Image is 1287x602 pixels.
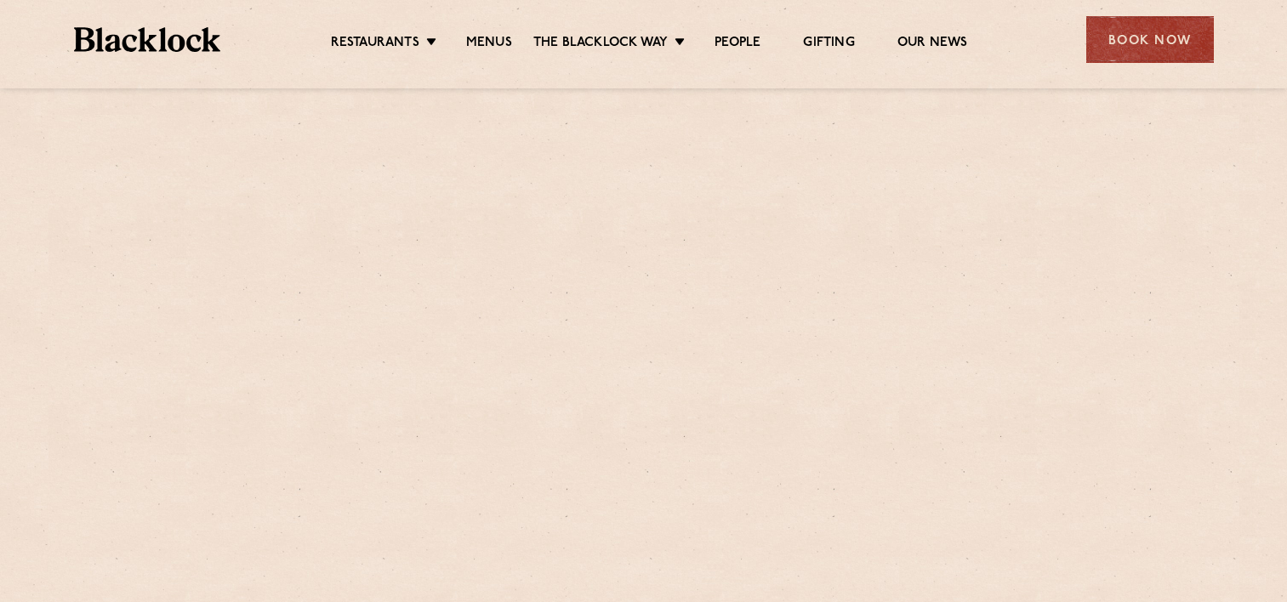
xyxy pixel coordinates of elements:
a: Restaurants [331,35,419,54]
a: Gifting [803,35,854,54]
div: Book Now [1086,16,1214,63]
a: People [715,35,760,54]
a: The Blacklock Way [533,35,668,54]
a: Menus [466,35,512,54]
img: BL_Textured_Logo-footer-cropped.svg [74,27,221,52]
a: Our News [897,35,968,54]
